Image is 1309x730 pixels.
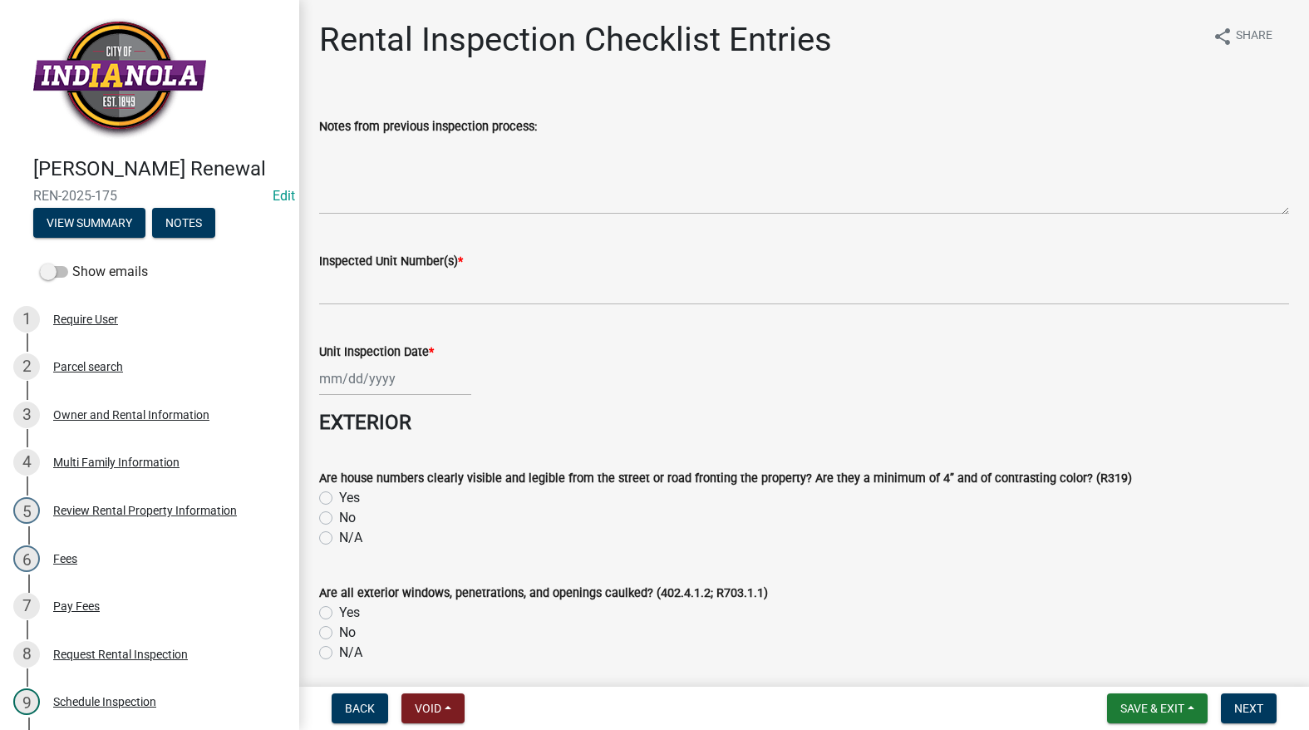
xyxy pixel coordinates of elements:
[319,473,1132,485] label: Are house numbers clearly visible and legible from the street or road fronting the property? Are ...
[319,20,832,60] h1: Rental Inspection Checklist Entries
[339,528,362,548] label: N/A
[1199,20,1286,52] button: shareShare
[13,402,40,428] div: 3
[1221,693,1277,723] button: Next
[53,696,156,708] div: Schedule Inspection
[33,17,206,140] img: City of Indianola, Iowa
[319,347,434,358] label: Unit Inspection Date
[53,553,77,565] div: Fees
[1234,702,1263,715] span: Next
[53,505,237,516] div: Review Rental Property Information
[319,588,768,599] label: Are all exterior windows, penetrations, and openings caulked? (402.4.1.2; R703.1.1)
[33,217,145,230] wm-modal-confirm: Summary
[1236,27,1272,47] span: Share
[53,456,180,468] div: Multi Family Information
[1107,693,1208,723] button: Save & Exit
[339,623,356,643] label: No
[13,497,40,524] div: 5
[152,208,215,238] button: Notes
[339,508,356,528] label: No
[13,545,40,572] div: 6
[152,217,215,230] wm-modal-confirm: Notes
[319,411,411,434] strong: EXTERIOR
[53,313,118,325] div: Require User
[339,603,360,623] label: Yes
[13,593,40,619] div: 7
[13,688,40,715] div: 9
[53,409,209,421] div: Owner and Rental Information
[273,188,295,204] a: Edit
[332,693,388,723] button: Back
[415,702,441,715] span: Void
[13,353,40,380] div: 2
[13,641,40,668] div: 8
[1120,702,1184,715] span: Save & Exit
[339,643,362,663] label: N/A
[53,361,123,372] div: Parcel search
[33,208,145,238] button: View Summary
[339,488,360,508] label: Yes
[33,157,286,181] h4: [PERSON_NAME] Renewal
[13,449,40,476] div: 4
[319,121,537,133] label: Notes from previous inspection process:
[40,262,148,282] label: Show emails
[13,306,40,333] div: 1
[53,649,188,660] div: Request Rental Inspection
[1213,27,1233,47] i: share
[345,702,375,715] span: Back
[33,188,266,204] span: REN-2025-175
[53,600,100,612] div: Pay Fees
[273,188,295,204] wm-modal-confirm: Edit Application Number
[319,256,463,268] label: Inspected Unit Number(s)
[319,362,471,396] input: mm/dd/yyyy
[401,693,465,723] button: Void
